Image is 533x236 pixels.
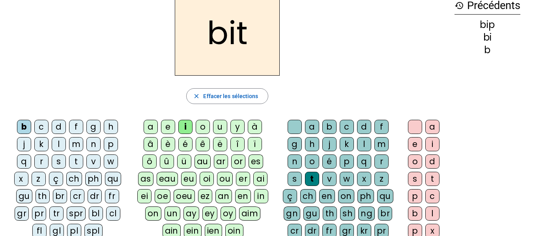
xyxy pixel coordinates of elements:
[177,154,191,169] div: ü
[236,172,250,186] div: er
[338,189,354,203] div: on
[174,189,195,203] div: oeu
[305,137,319,151] div: h
[34,137,49,151] div: k
[230,137,245,151] div: î
[144,137,158,151] div: â
[165,206,180,221] div: un
[357,154,371,169] div: q
[17,120,31,134] div: b
[374,120,389,134] div: f
[454,1,464,10] mat-icon: history
[32,172,46,186] div: z
[239,206,261,221] div: aim
[283,189,297,203] div: ç
[214,154,228,169] div: ar
[305,154,319,169] div: o
[142,154,157,169] div: ô
[249,154,263,169] div: es
[340,137,354,151] div: k
[196,120,210,134] div: o
[213,120,227,134] div: u
[288,172,302,186] div: s
[200,172,214,186] div: oi
[16,189,32,203] div: gu
[374,154,389,169] div: r
[106,206,120,221] div: cl
[178,137,193,151] div: é
[254,189,268,203] div: in
[215,189,232,203] div: an
[34,154,49,169] div: r
[69,154,83,169] div: t
[104,154,118,169] div: w
[137,189,151,203] div: ei
[454,20,520,30] div: bip
[408,189,422,203] div: p
[186,88,268,104] button: Effacer les sélections
[322,120,337,134] div: b
[14,172,28,186] div: x
[322,172,337,186] div: v
[357,172,371,186] div: x
[319,189,335,203] div: en
[36,189,50,203] div: th
[425,154,439,169] div: d
[454,45,520,55] div: b
[49,172,63,186] div: ç
[357,189,374,203] div: ph
[69,137,83,151] div: m
[15,206,29,221] div: gr
[377,189,393,203] div: qu
[322,137,337,151] div: j
[69,120,83,134] div: f
[161,120,175,134] div: e
[32,206,46,221] div: pr
[408,137,422,151] div: e
[198,189,212,203] div: ez
[358,206,375,221] div: ng
[144,120,158,134] div: a
[305,120,319,134] div: a
[425,137,439,151] div: i
[213,137,227,151] div: ë
[138,172,153,186] div: as
[357,120,371,134] div: d
[86,120,101,134] div: g
[105,189,119,203] div: fr
[53,189,67,203] div: br
[357,137,371,151] div: l
[145,206,161,221] div: on
[221,206,236,221] div: oy
[248,120,262,134] div: à
[408,154,422,169] div: o
[408,206,422,221] div: b
[52,137,66,151] div: l
[425,172,439,186] div: t
[305,172,319,186] div: t
[408,172,422,186] div: s
[34,120,49,134] div: c
[374,137,389,151] div: m
[284,206,300,221] div: gn
[203,91,258,101] span: Effacer les sélections
[86,154,101,169] div: v
[52,120,66,134] div: d
[49,206,64,221] div: tr
[181,172,196,186] div: eu
[178,120,193,134] div: i
[104,120,118,134] div: h
[104,137,118,151] div: p
[235,189,251,203] div: en
[288,154,302,169] div: n
[193,93,200,100] mat-icon: close
[183,206,199,221] div: ay
[86,137,101,151] div: n
[70,189,84,203] div: cr
[322,154,337,169] div: é
[217,172,233,186] div: ou
[85,172,102,186] div: ph
[230,120,245,134] div: y
[88,189,102,203] div: dr
[340,172,354,186] div: w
